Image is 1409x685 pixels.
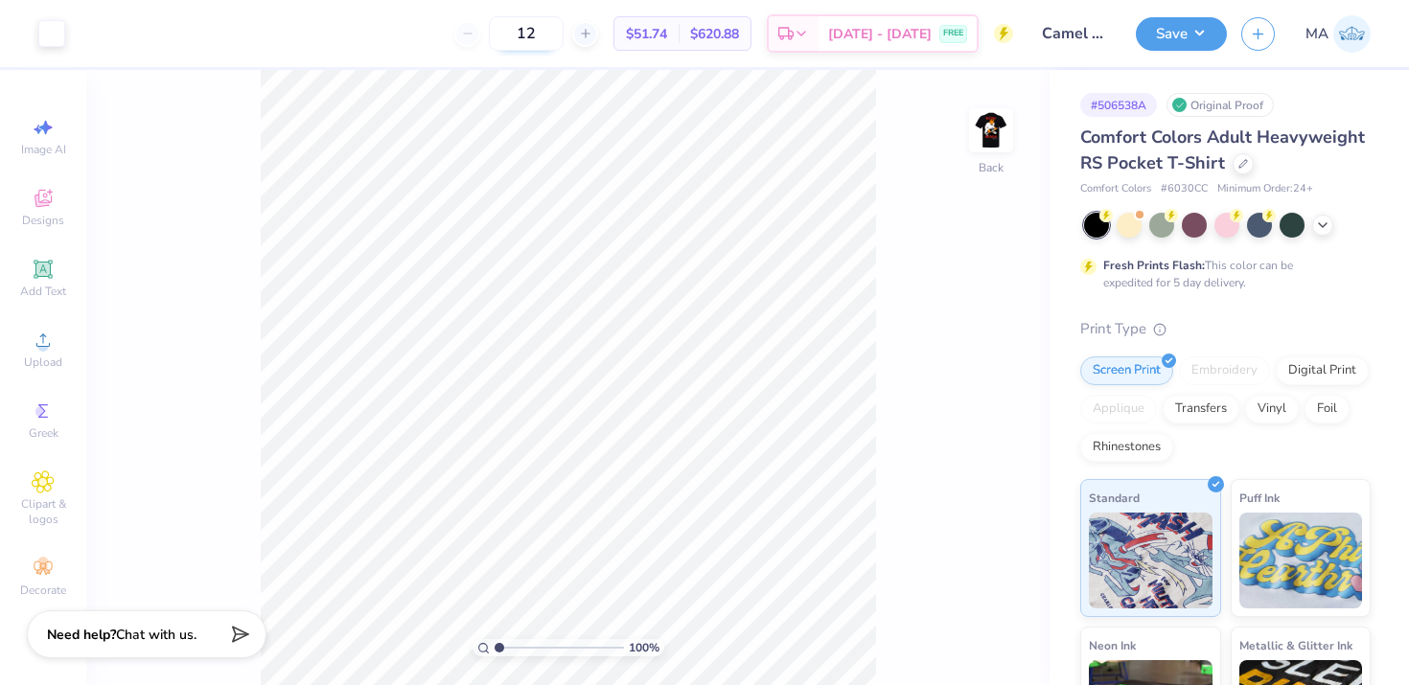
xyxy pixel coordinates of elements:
div: Original Proof [1166,93,1274,117]
span: Neon Ink [1089,635,1136,655]
span: Chat with us. [116,626,196,644]
img: Puff Ink [1239,513,1363,608]
span: Minimum Order: 24 + [1217,181,1313,197]
button: Save [1136,17,1227,51]
span: Metallic & Glitter Ink [1239,635,1352,655]
span: Upload [24,354,62,370]
span: Clipart & logos [10,496,77,527]
div: Rhinestones [1080,433,1173,462]
span: FREE [943,27,963,40]
span: Greek [29,425,58,441]
div: Print Type [1080,318,1371,340]
div: Foil [1305,395,1350,423]
span: $620.88 [690,24,739,44]
span: Puff Ink [1239,488,1280,508]
div: Applique [1080,395,1157,423]
div: This color can be expedited for 5 day delivery. [1103,257,1339,291]
span: $51.74 [626,24,667,44]
span: 100 % [629,639,659,656]
span: # 6030CC [1161,181,1208,197]
input: – – [489,16,564,51]
div: # 506538A [1080,93,1157,117]
a: MA [1305,15,1371,53]
span: Designs [22,213,64,228]
span: Add Text [20,284,66,299]
strong: Fresh Prints Flash: [1103,258,1205,273]
span: MA [1305,23,1328,45]
div: Vinyl [1245,395,1299,423]
div: Digital Print [1276,356,1369,385]
input: Untitled Design [1028,14,1121,53]
span: [DATE] - [DATE] [828,24,932,44]
div: Screen Print [1080,356,1173,385]
strong: Need help? [47,626,116,644]
div: Transfers [1163,395,1239,423]
span: Image AI [21,142,66,157]
span: Standard [1089,488,1140,508]
span: Decorate [20,582,66,598]
img: Back [972,111,1010,149]
div: Embroidery [1179,356,1270,385]
span: Comfort Colors Adult Heavyweight RS Pocket T-Shirt [1080,126,1365,174]
span: Comfort Colors [1080,181,1151,197]
img: Standard [1089,513,1213,608]
div: Back [979,159,1004,176]
img: Mittali Arora [1333,15,1371,53]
